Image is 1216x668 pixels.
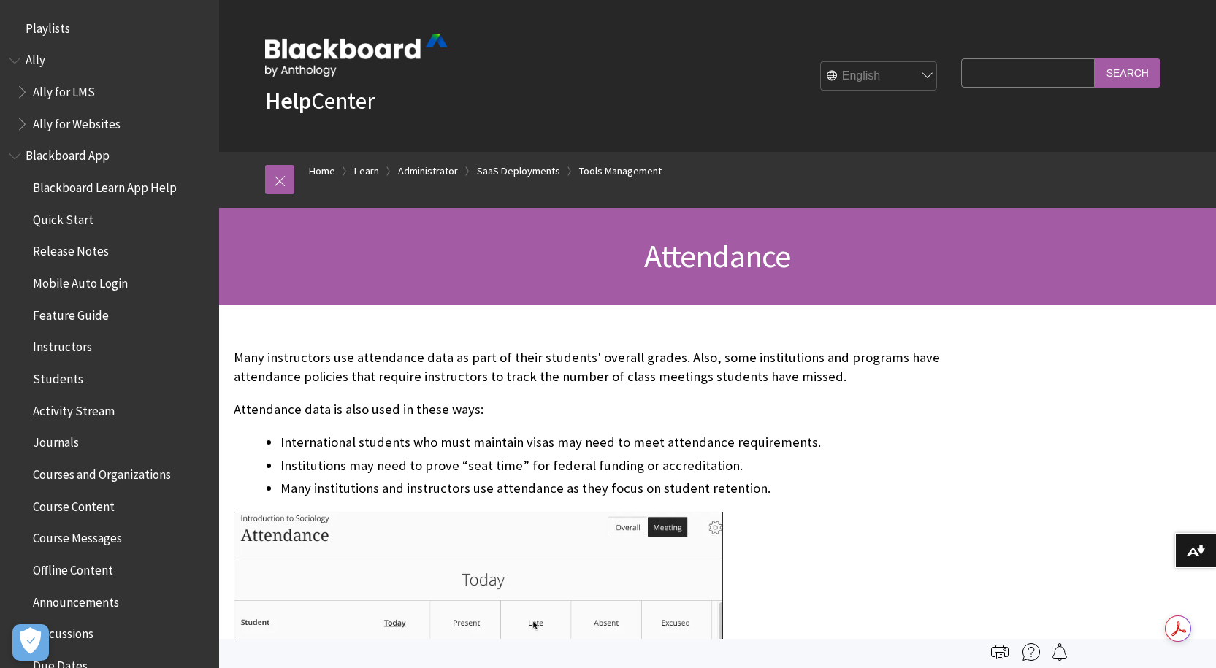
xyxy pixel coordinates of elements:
img: Print [991,643,1009,661]
span: Quick Start [33,207,93,227]
p: Attendance data is also used in these ways: [234,400,985,419]
span: Course Messages [33,526,122,546]
a: Tools Management [579,162,662,180]
img: Follow this page [1051,643,1068,661]
span: Ally [26,48,45,68]
span: Feature Guide [33,303,109,323]
span: Blackboard Learn App Help [33,175,177,195]
span: Ally for Websites [33,112,121,131]
span: Courses and Organizations [33,462,171,482]
span: Discussions [33,621,93,641]
li: Many institutions and instructors use attendance as they focus on student retention. [280,478,985,499]
span: Release Notes [33,239,109,259]
img: Blackboard by Anthology [265,34,448,77]
p: Many instructors use attendance data as part of their students' overall grades. Also, some instit... [234,348,985,386]
a: Learn [354,162,379,180]
li: International students who must maintain visas may need to meet attendance requirements. [280,432,985,453]
span: Journals [33,431,79,450]
select: Site Language Selector [821,62,938,91]
img: More help [1022,643,1040,661]
span: Offline Content [33,558,113,577]
a: Home [309,162,335,180]
span: Attendance [644,236,790,276]
span: Playlists [26,16,70,36]
nav: Book outline for Playlists [9,16,210,41]
a: HelpCenter [265,86,375,115]
a: SaaS Deployments [477,162,560,180]
button: Open Preferences [12,624,49,661]
span: Announcements [33,590,119,610]
span: Mobile Auto Login [33,271,128,291]
span: Course Content [33,494,115,514]
strong: Help [265,86,311,115]
span: Students [33,366,83,386]
span: Blackboard App [26,144,110,164]
span: Activity Stream [33,399,115,418]
span: Ally for LMS [33,80,95,99]
li: Institutions may need to prove “seat time” for federal funding or accreditation. [280,456,985,476]
nav: Book outline for Anthology Ally Help [9,48,210,137]
a: Administrator [398,162,458,180]
span: Instructors [33,335,92,355]
input: Search [1095,58,1160,87]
